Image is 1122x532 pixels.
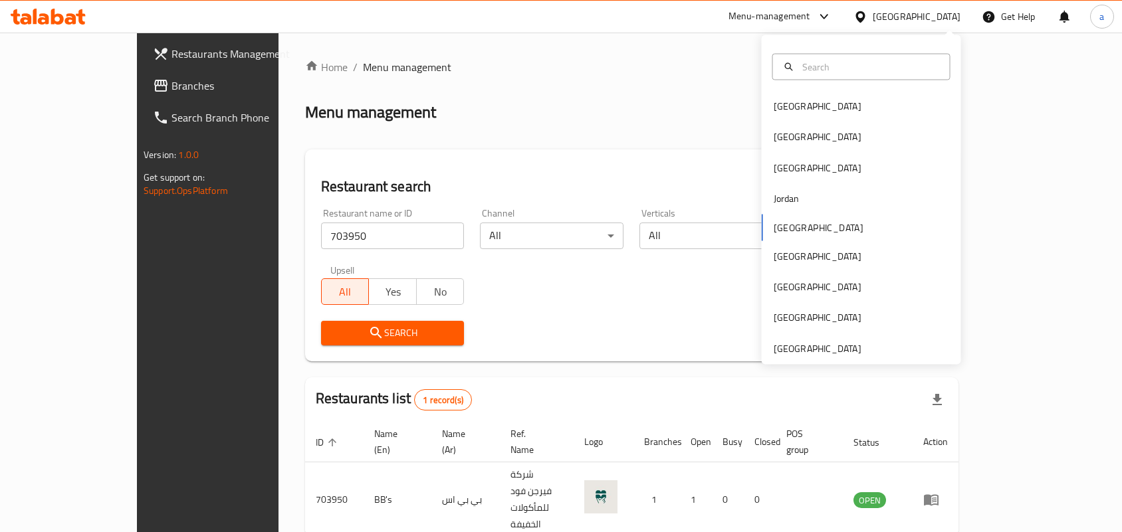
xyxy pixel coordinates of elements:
[853,492,886,508] div: OPEN
[414,389,472,410] div: Total records count
[774,341,861,355] div: [GEOGRAPHIC_DATA]
[374,282,411,302] span: Yes
[442,426,484,458] span: Name (Ar)
[574,422,633,462] th: Logo
[171,78,314,94] span: Branches
[873,9,960,24] div: [GEOGRAPHIC_DATA]
[316,389,472,410] h2: Restaurants list
[353,59,358,75] li: /
[774,248,861,263] div: [GEOGRAPHIC_DATA]
[422,282,459,302] span: No
[142,38,324,70] a: Restaurants Management
[321,321,465,345] button: Search
[321,222,465,249] input: Search for restaurant name or ID..
[712,422,744,462] th: Busy
[305,59,958,75] nav: breadcrumb
[774,160,861,175] div: [GEOGRAPHIC_DATA]
[330,265,355,274] label: Upsell
[305,102,436,123] h2: Menu management
[415,394,471,406] span: 1 record(s)
[332,325,454,341] span: Search
[774,310,861,325] div: [GEOGRAPHIC_DATA]
[144,182,228,199] a: Support.OpsPlatform
[774,191,800,206] div: Jordan
[923,491,948,507] div: Menu
[171,46,314,62] span: Restaurants Management
[321,278,370,305] button: All
[774,280,861,294] div: [GEOGRAPHIC_DATA]
[144,169,205,186] span: Get support on:
[316,434,341,450] span: ID
[680,422,712,462] th: Open
[1099,9,1104,24] span: a
[729,9,810,25] div: Menu-management
[416,278,465,305] button: No
[510,426,558,458] span: Ref. Name
[584,480,617,513] img: BB's
[178,146,199,163] span: 1.0.0
[633,422,680,462] th: Branches
[480,222,623,249] div: All
[744,422,776,462] th: Closed
[142,102,324,133] a: Search Branch Phone
[774,130,861,144] div: [GEOGRAPHIC_DATA]
[363,59,451,75] span: Menu management
[144,146,176,163] span: Version:
[142,70,324,102] a: Branches
[368,278,417,305] button: Yes
[327,282,364,302] span: All
[786,426,827,458] span: POS group
[639,222,783,249] div: All
[853,434,897,450] span: Status
[921,384,953,416] div: Export file
[774,99,861,114] div: [GEOGRAPHIC_DATA]
[374,426,416,458] span: Name (En)
[171,110,314,126] span: Search Branch Phone
[853,493,886,508] span: OPEN
[913,422,958,462] th: Action
[797,59,942,74] input: Search
[305,59,348,75] a: Home
[321,177,943,197] h2: Restaurant search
